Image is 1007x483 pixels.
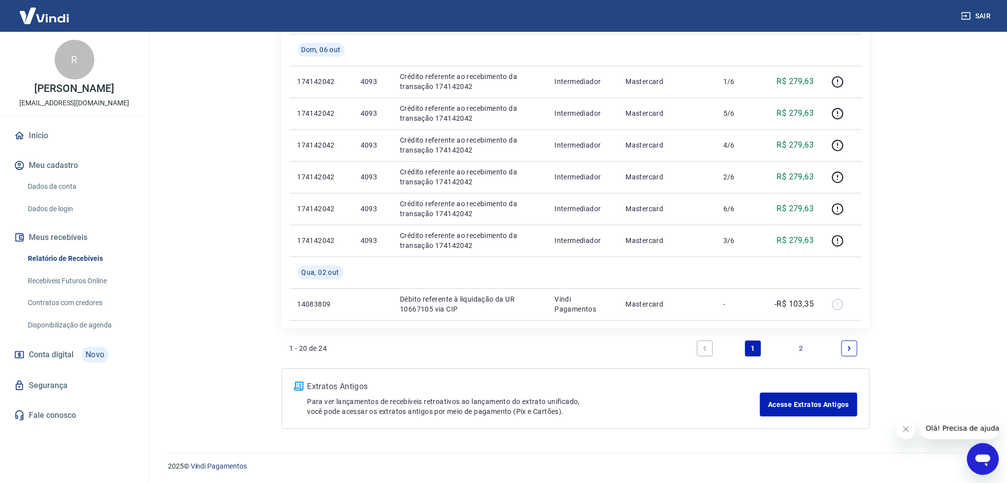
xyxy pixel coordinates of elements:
[361,108,384,118] p: 4093
[24,176,137,197] a: Dados da conta
[24,248,137,269] a: Relatório de Recebíveis
[12,404,137,426] a: Fale conosco
[34,83,114,94] p: [PERSON_NAME]
[777,171,814,183] p: R$ 279,63
[777,235,814,246] p: R$ 279,63
[777,203,814,215] p: R$ 279,63
[12,155,137,176] button: Meu cadastro
[555,236,610,245] p: Intermediador
[361,204,384,214] p: 4093
[400,72,539,91] p: Crédito referente ao recebimento da transação 174142042
[697,340,713,356] a: Previous page
[298,77,345,86] p: 174142042
[723,172,753,182] p: 2/6
[290,343,327,353] p: 1 - 20 de 24
[723,140,753,150] p: 4/6
[24,199,137,219] a: Dados de login
[793,340,809,356] a: Page 2
[29,348,74,362] span: Conta digital
[723,204,753,214] p: 6/6
[555,108,610,118] p: Intermediador
[745,340,761,356] a: Page 1 is your current page
[12,375,137,397] a: Segurança
[400,135,539,155] p: Crédito referente ao recebimento da transação 174142042
[555,204,610,214] p: Intermediador
[298,236,345,245] p: 174142042
[361,140,384,150] p: 4093
[896,419,916,439] iframe: Fechar mensagem
[6,7,83,15] span: Olá! Precisa de ajuda?
[298,204,345,214] p: 174142042
[723,299,753,309] p: -
[400,294,539,314] p: Débito referente à liquidação da UR 10667105 via CIP
[168,461,983,472] p: 2025 ©
[693,336,862,360] ul: Pagination
[777,139,814,151] p: R$ 279,63
[81,347,109,363] span: Novo
[555,140,610,150] p: Intermediador
[967,443,999,475] iframe: Botão para abrir a janela de mensagens
[400,103,539,123] p: Crédito referente ao recebimento da transação 174142042
[400,199,539,219] p: Crédito referente ao recebimento da transação 174142042
[12,343,137,367] a: Conta digitalNovo
[361,172,384,182] p: 4093
[24,293,137,313] a: Contratos com credores
[555,172,610,182] p: Intermediador
[361,77,384,86] p: 4093
[920,417,999,439] iframe: Mensagem da empresa
[555,294,610,314] p: Vindi Pagamentos
[19,98,129,108] p: [EMAIL_ADDRESS][DOMAIN_NAME]
[55,40,94,80] div: R
[400,231,539,250] p: Crédito referente ao recebimento da transação 174142042
[400,167,539,187] p: Crédito referente ao recebimento da transação 174142042
[361,236,384,245] p: 4093
[302,267,339,277] span: Qua, 02 out
[723,236,753,245] p: 3/6
[626,140,708,150] p: Mastercard
[777,107,814,119] p: R$ 279,63
[760,393,857,416] a: Acesse Extratos Antigos
[191,462,247,470] a: Vindi Pagamentos
[777,76,814,87] p: R$ 279,63
[842,340,857,356] a: Next page
[626,236,708,245] p: Mastercard
[775,298,814,310] p: -R$ 103,35
[308,381,761,393] p: Extratos Antigos
[308,397,761,416] p: Para ver lançamentos de recebíveis retroativos ao lançamento do extrato unificado, você pode aces...
[626,172,708,182] p: Mastercard
[24,271,137,291] a: Recebíveis Futuros Online
[298,108,345,118] p: 174142042
[24,315,137,335] a: Disponibilização de agenda
[959,7,995,25] button: Sair
[555,77,610,86] p: Intermediador
[298,140,345,150] p: 174142042
[12,0,77,31] img: Vindi
[626,108,708,118] p: Mastercard
[302,45,341,55] span: Dom, 06 out
[626,299,708,309] p: Mastercard
[12,125,137,147] a: Início
[626,77,708,86] p: Mastercard
[12,227,137,248] button: Meus recebíveis
[298,172,345,182] p: 174142042
[723,77,753,86] p: 1/6
[626,204,708,214] p: Mastercard
[723,108,753,118] p: 5/6
[298,299,345,309] p: 14083809
[294,382,304,391] img: ícone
